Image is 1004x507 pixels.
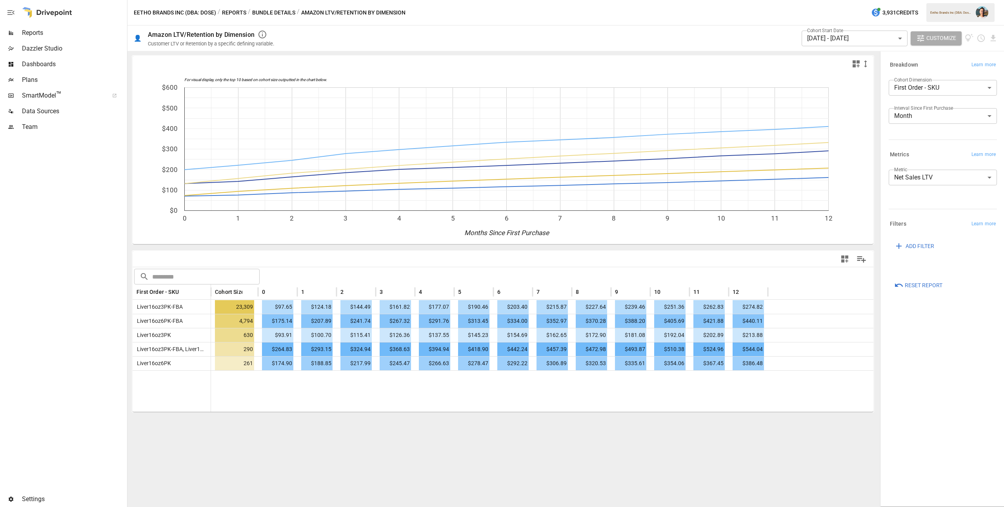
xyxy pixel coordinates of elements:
span: 23,309 [215,300,254,314]
span: $320.53 [576,357,607,370]
button: Sort [700,286,711,297]
text: 12 [825,214,833,222]
span: $207.89 [301,314,333,328]
span: $245.47 [380,357,411,370]
button: Manage Columns [853,250,870,268]
button: Sort [384,286,395,297]
span: $262.83 [693,300,725,314]
span: $162.65 [537,328,568,342]
span: 12 [733,288,739,296]
button: Reports [222,8,246,18]
div: 👤 [134,34,142,42]
text: 7 [558,214,562,222]
label: Metric [894,166,907,173]
span: Liver16oz6PK-FBA [134,318,183,324]
span: Learn more [971,151,996,159]
span: $274.82 [733,300,764,314]
button: Sort [619,286,630,297]
text: 5 [451,214,455,222]
span: Learn more [971,61,996,69]
span: Liver16oz3PK [134,332,171,338]
span: $213.88 [733,328,764,342]
span: $354.06 [654,357,686,370]
span: $202.89 [693,328,725,342]
span: 0 [262,288,265,296]
span: $510.38 [654,342,686,356]
text: Months Since First Purchase [464,229,549,237]
text: 10 [717,214,725,222]
button: ADD FILTER [889,239,940,253]
svg: A chart. [133,72,873,244]
span: $115.41 [340,328,372,342]
span: $394.94 [419,342,450,356]
span: First Order - SKU [136,288,179,296]
span: Cohort Size [215,288,244,296]
span: $100.70 [301,328,333,342]
span: $278.47 [458,357,489,370]
h6: Metrics [890,150,909,159]
span: $93.91 [262,328,293,342]
text: 8 [612,214,616,222]
span: $137.55 [419,328,450,342]
span: 11 [693,288,700,296]
div: / [297,8,300,18]
button: Sort [243,286,254,297]
span: $126.36 [380,328,411,342]
span: $188.85 [301,357,333,370]
button: Customize [911,31,962,45]
span: Settings [22,494,125,504]
text: $200 [162,166,178,174]
span: 5 [458,288,461,296]
button: Download report [989,34,998,43]
text: 0 [183,214,187,222]
span: $154.69 [497,328,529,342]
text: 11 [771,214,779,222]
text: $0 [170,206,178,214]
span: $217.99 [340,357,372,370]
span: $145.23 [458,328,489,342]
span: $367.45 [693,357,725,370]
span: $421.88 [693,314,725,328]
span: $215.87 [537,300,568,314]
text: $600 [162,83,178,91]
div: Month [889,108,997,124]
div: Amazon LTV/Retention by Dimension [148,31,255,38]
span: Reports [22,28,125,38]
span: 290 [215,342,254,356]
text: 3 [344,214,347,222]
span: Liver16oz3PK-FBA [134,304,183,310]
span: SmartModel [22,91,104,100]
span: $239.46 [615,300,646,314]
span: $493.87 [615,342,646,356]
text: 4 [397,214,401,222]
span: $352.97 [537,314,568,328]
span: $335.61 [615,357,646,370]
span: $181.08 [615,328,646,342]
span: 9 [615,288,618,296]
span: 261 [215,357,254,370]
span: ™ [56,90,62,100]
h6: Filters [890,220,906,228]
button: View documentation [965,31,974,45]
span: 8 [576,288,579,296]
span: $457.39 [537,342,568,356]
span: Learn more [971,220,996,228]
span: $203.40 [497,300,529,314]
text: 2 [290,214,294,222]
text: $100 [162,186,178,194]
div: Net Sales LTV [889,170,997,185]
span: 1 [301,288,304,296]
text: 6 [505,214,509,222]
span: $174.90 [262,357,293,370]
span: ADD FILTER [906,241,934,251]
span: $291.76 [419,314,450,328]
span: $313.45 [458,314,489,328]
button: Sort [344,286,355,297]
span: Plans [22,75,125,85]
span: $324.94 [340,342,372,356]
span: Dazzler Studio [22,44,125,53]
span: $227.64 [576,300,607,314]
button: Eetho Brands Inc (DBA: Dose) [134,8,216,18]
span: 2 [340,288,344,296]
